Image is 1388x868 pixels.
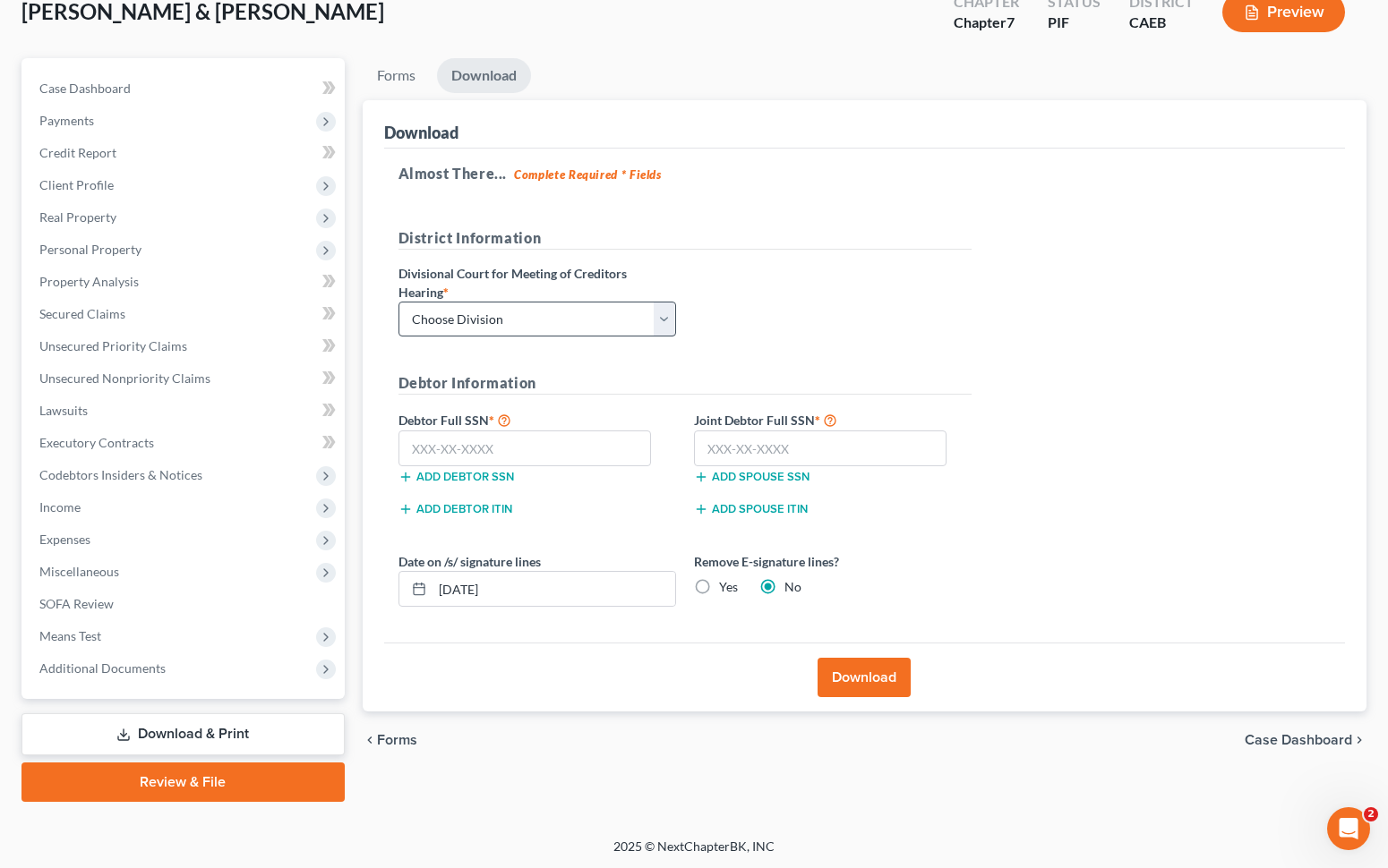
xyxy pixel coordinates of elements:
[39,370,210,386] span: Unsecured Nonpriority Claims
[39,403,88,418] span: Lawsuits
[398,163,1332,184] h5: Almost There...
[25,137,345,169] a: Credit Report
[1327,807,1370,850] iframe: Intercom live chat
[685,409,981,430] label: Joint Debtor Full SSN
[39,532,90,547] span: Expenses
[39,242,141,257] span: Personal Property
[39,467,202,482] span: Codebtors Insiders & Notices
[25,588,345,620] a: SOFA Review
[433,572,675,606] input: MM/DD/YYYY
[398,372,972,395] h5: Debtor Information
[39,660,166,676] span: Additional Documents
[514,167,662,182] strong: Complete Required * Fields
[39,564,119,579] span: Miscellaneous
[818,658,911,697] button: Download
[39,499,81,515] span: Income
[784,578,801,596] label: No
[398,502,512,516] button: Add debtor ITIN
[25,298,345,330] a: Secured Claims
[694,430,947,466] input: XXX-XX-XXXX
[1245,733,1352,747] span: Case Dashboard
[1007,13,1015,30] span: 7
[1048,13,1101,33] div: PIF
[1129,13,1194,33] div: CAEB
[398,227,972,250] h5: District Information
[39,209,116,225] span: Real Property
[694,552,972,571] label: Remove E-signature lines?
[21,762,345,802] a: Review & File
[363,733,377,747] i: chevron_left
[39,177,114,192] span: Client Profile
[39,435,154,450] span: Executory Contracts
[25,395,345,427] a: Lawsuits
[437,58,531,93] a: Download
[1364,807,1378,821] span: 2
[25,266,345,298] a: Property Analysis
[363,733,441,747] button: chevron_left Forms
[398,264,676,302] label: Divisional Court for Meeting of Creditors Hearing
[39,628,101,643] span: Means Test
[21,713,345,755] a: Download & Print
[1352,733,1367,747] i: chevron_right
[1245,733,1367,747] a: Case Dashboard chevron_right
[39,596,114,611] span: SOFA Review
[25,330,345,362] a: Unsecured Priority Claims
[39,338,187,353] span: Unsecured Priority Claims
[398,552,541,571] label: Date on /s/ signature lines
[363,58,430,93] a: Forms
[398,470,514,484] button: Add debtor SSN
[398,430,652,466] input: XXX-XX-XXXX
[39,306,125,321] span: Secured Claims
[39,81,131,96] span: Case Dashboard
[719,578,738,596] label: Yes
[25,427,345,459] a: Executory Contracts
[390,409,685,430] label: Debtor Full SSN
[39,113,94,128] span: Payments
[25,362,345,395] a: Unsecured Nonpriority Claims
[39,145,116,160] span: Credit Report
[39,274,139,289] span: Property Analysis
[694,502,808,516] button: Add spouse ITIN
[377,733,417,747] span: Forms
[694,470,810,484] button: Add spouse SSN
[25,72,345,105] a: Case Dashboard
[954,13,1019,33] div: Chapter
[384,122,458,143] div: Download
